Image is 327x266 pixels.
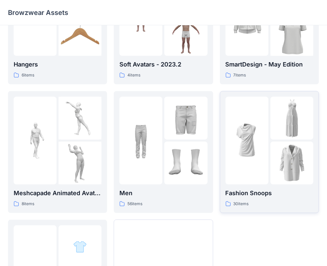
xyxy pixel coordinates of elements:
[127,200,142,207] p: 56 items
[114,91,213,213] a: folder 1folder 2folder 3Men56items
[270,97,313,140] img: folder 2
[14,119,57,162] img: folder 1
[127,72,140,79] p: 4 items
[22,72,34,79] p: 6 items
[234,200,249,207] p: 30 items
[119,119,162,162] img: folder 1
[270,142,313,185] img: folder 3
[226,189,313,198] p: Fashion Snoops
[226,119,268,162] img: folder 1
[164,13,207,56] img: folder 3
[59,97,101,140] img: folder 2
[164,142,207,185] img: folder 3
[59,13,101,56] img: folder 3
[14,189,101,198] p: Meshcapade Animated Avatars
[164,97,207,140] img: folder 2
[226,60,313,69] p: SmartDesign - May Edition
[8,91,107,213] a: folder 1folder 2folder 3Meshcapade Animated Avatars8items
[59,142,101,185] img: folder 3
[73,240,87,254] img: folder 2
[8,8,68,17] p: Browzwear Assets
[220,91,319,213] a: folder 1folder 2folder 3Fashion Snoops30items
[234,72,246,79] p: 7 items
[14,60,101,69] p: Hangers
[22,200,34,207] p: 8 items
[119,189,207,198] p: Men
[270,2,313,67] img: folder 3
[119,60,207,69] p: Soft Avatars - 2023.2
